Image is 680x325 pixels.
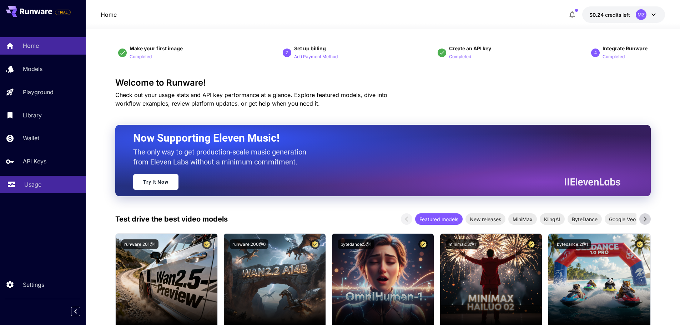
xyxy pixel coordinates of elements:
[23,88,54,96] p: Playground
[465,215,505,223] span: New releases
[310,239,320,249] button: Certified Model – Vetted for best performance and includes a commercial license.
[286,50,288,56] p: 2
[554,239,591,249] button: bytedance:2@1
[294,52,338,61] button: Add Payment Method
[101,10,117,19] a: Home
[594,50,597,56] p: 4
[548,234,650,325] img: alt
[23,280,44,289] p: Settings
[23,157,46,166] p: API Keys
[449,45,491,51] span: Create an API key
[101,10,117,19] nav: breadcrumb
[415,213,463,225] div: Featured models
[603,54,625,60] p: Completed
[116,234,217,325] img: alt
[121,239,158,249] button: runware:201@1
[24,180,41,189] p: Usage
[418,239,428,249] button: Certified Model – Vetted for best performance and includes a commercial license.
[440,234,542,325] img: alt
[589,12,605,18] span: $0.24
[23,111,42,120] p: Library
[115,78,651,88] h3: Welcome to Runware!
[224,234,326,325] img: alt
[635,239,645,249] button: Certified Model – Vetted for best performance and includes a commercial license.
[76,305,86,318] div: Collapse sidebar
[605,12,630,18] span: credits left
[133,147,312,167] p: The only way to get production-scale music generation from Eleven Labs without a minimum commitment.
[605,213,640,225] div: Google Veo
[202,239,212,249] button: Certified Model – Vetted for best performance and includes a commercial license.
[540,215,565,223] span: KlingAI
[294,45,326,51] span: Set up billing
[130,52,152,61] button: Completed
[603,45,648,51] span: Integrate Runware
[568,215,602,223] span: ByteDance
[449,54,471,60] p: Completed
[338,239,374,249] button: bytedance:5@1
[130,54,152,60] p: Completed
[589,11,630,19] div: $0.2423
[133,131,615,145] h2: Now Supporting Eleven Music!
[23,41,39,50] p: Home
[446,239,479,249] button: minimax:3@1
[636,9,646,20] div: MZ
[115,214,228,224] p: Test drive the best video models
[130,45,183,51] span: Make your first image
[568,213,602,225] div: ByteDance
[508,213,537,225] div: MiniMax
[449,52,471,61] button: Completed
[230,239,268,249] button: runware:200@6
[133,174,178,190] a: Try It Now
[508,215,537,223] span: MiniMax
[415,215,463,223] span: Featured models
[23,134,39,142] p: Wallet
[605,215,640,223] span: Google Veo
[540,213,565,225] div: KlingAI
[55,8,71,16] span: Add your payment card to enable full platform functionality.
[115,91,387,107] span: Check out your usage stats and API key performance at a glance. Explore featured models, dive int...
[71,307,80,316] button: Collapse sidebar
[465,213,505,225] div: New releases
[603,52,625,61] button: Completed
[582,6,665,23] button: $0.2423MZ
[23,65,42,73] p: Models
[527,239,536,249] button: Certified Model – Vetted for best performance and includes a commercial license.
[294,54,338,60] p: Add Payment Method
[332,234,434,325] img: alt
[55,10,70,15] span: TRIAL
